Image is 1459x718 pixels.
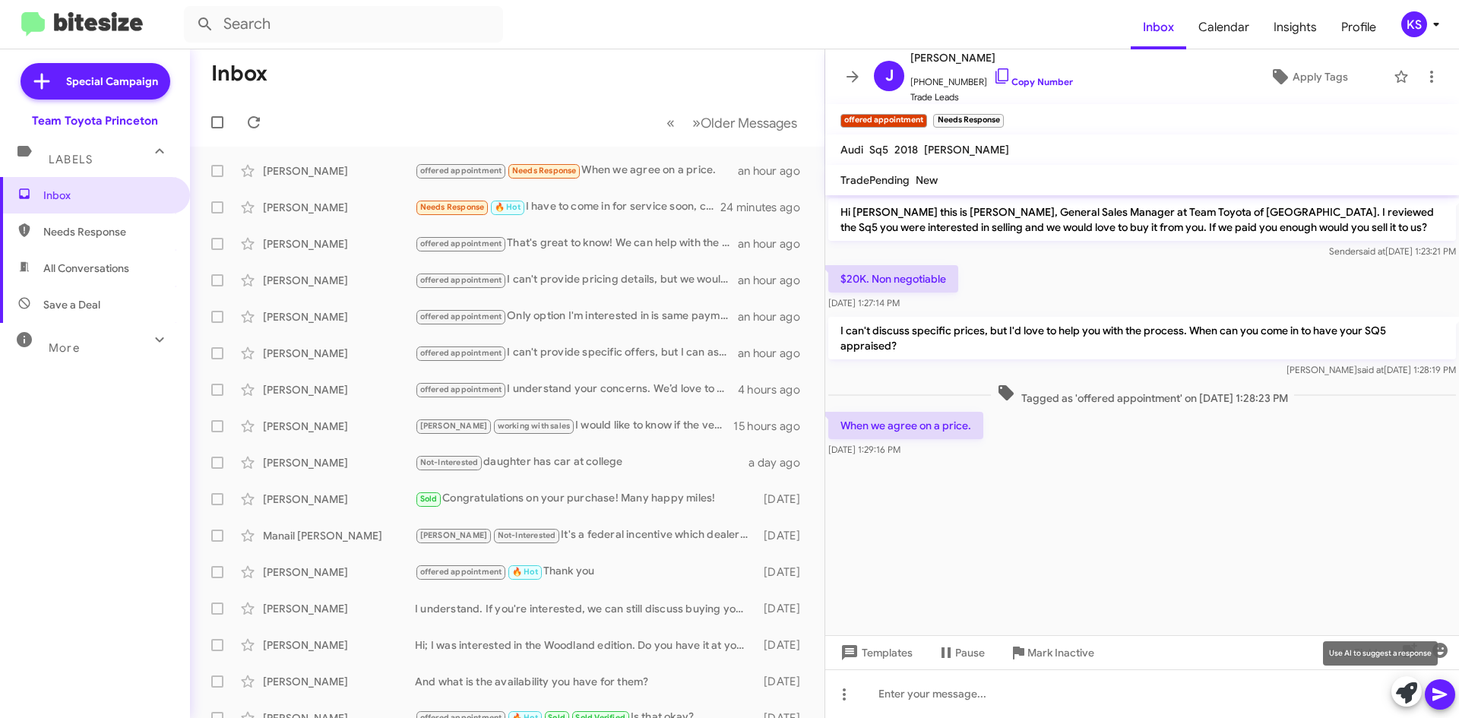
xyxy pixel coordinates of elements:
[756,674,812,689] div: [DATE]
[1027,639,1094,666] span: Mark Inactive
[43,224,172,239] span: Needs Response
[748,455,812,470] div: a day ago
[263,455,415,470] div: [PERSON_NAME]
[263,637,415,653] div: [PERSON_NAME]
[738,163,812,179] div: an hour ago
[683,107,806,138] button: Next
[495,202,521,212] span: 🔥 Hot
[825,639,925,666] button: Templates
[828,317,1456,359] p: I can't discuss specific prices, but I'd love to help you with the process. When can you come in ...
[840,173,910,187] span: TradePending
[420,457,479,467] span: Not-Interested
[415,490,756,508] div: Congratulations on your purchase! Many happy miles!
[756,565,812,580] div: [DATE]
[828,198,1456,241] p: Hi [PERSON_NAME] this is [PERSON_NAME], General Sales Manager at Team Toyota of [GEOGRAPHIC_DATA]...
[420,275,502,285] span: offered appointment
[1359,245,1385,257] span: said at
[991,384,1294,406] span: Tagged as 'offered appointment' on [DATE] 1:28:23 PM
[415,601,756,616] div: I understand. If you're interested, we can still discuss buying your current vehicle. When would ...
[733,419,812,434] div: 15 hours ago
[756,492,812,507] div: [DATE]
[263,528,415,543] div: Manail [PERSON_NAME]
[828,265,958,293] p: $20K. Non negotiable
[657,107,684,138] button: Previous
[415,454,748,471] div: daughter has car at college
[1261,5,1329,49] a: Insights
[756,528,812,543] div: [DATE]
[894,143,918,157] span: 2018
[263,674,415,689] div: [PERSON_NAME]
[415,271,738,289] div: I can't provide pricing details, but we would love to evaluate your Sierra 1500 Crew Cab. Would y...
[49,341,80,355] span: More
[910,49,1073,67] span: [PERSON_NAME]
[1293,63,1348,90] span: Apply Tags
[910,90,1073,105] span: Trade Leads
[738,236,812,251] div: an hour ago
[420,494,438,504] span: Sold
[869,143,888,157] span: Sq5
[263,601,415,616] div: [PERSON_NAME]
[997,639,1106,666] button: Mark Inactive
[43,261,129,276] span: All Conversations
[666,113,675,132] span: «
[1287,364,1456,375] span: [PERSON_NAME] [DATE] 1:28:19 PM
[415,308,738,325] div: Only option I'm interested in is same payments new car.
[993,76,1073,87] a: Copy Number
[840,143,863,157] span: Audi
[738,346,812,361] div: an hour ago
[738,382,812,397] div: 4 hours ago
[738,273,812,288] div: an hour ago
[498,421,571,431] span: working with sales
[1329,245,1456,257] span: Sender [DATE] 1:23:21 PM
[415,417,733,435] div: I would like to know if the vehicle is in stock
[420,202,485,212] span: Needs Response
[420,384,502,394] span: offered appointment
[420,567,502,577] span: offered appointment
[1131,5,1186,49] a: Inbox
[263,382,415,397] div: [PERSON_NAME]
[263,492,415,507] div: [PERSON_NAME]
[828,444,900,455] span: [DATE] 1:29:16 PM
[43,297,100,312] span: Save a Deal
[1329,5,1388,49] a: Profile
[415,527,756,544] div: It's a federal incentive which dealerships shouldn't be refusing to process
[263,273,415,288] div: [PERSON_NAME]
[420,530,488,540] span: [PERSON_NAME]
[1357,364,1384,375] span: said at
[721,200,812,215] div: 24 minutes ago
[916,173,938,187] span: New
[21,63,170,100] a: Special Campaign
[1388,11,1442,37] button: KS
[263,419,415,434] div: [PERSON_NAME]
[1186,5,1261,49] a: Calendar
[885,64,894,88] span: J
[1230,63,1386,90] button: Apply Tags
[955,639,985,666] span: Pause
[263,309,415,324] div: [PERSON_NAME]
[701,115,797,131] span: Older Messages
[184,6,503,43] input: Search
[43,188,172,203] span: Inbox
[263,346,415,361] div: [PERSON_NAME]
[420,239,502,248] span: offered appointment
[32,113,158,128] div: Team Toyota Princeton
[1323,641,1438,666] div: Use AI to suggest a response
[910,67,1073,90] span: [PHONE_NUMBER]
[415,198,721,216] div: I have to come in for service soon, can I swing by then?
[415,162,738,179] div: When we agree on a price.
[263,236,415,251] div: [PERSON_NAME]
[211,62,267,86] h1: Inbox
[840,114,927,128] small: offered appointment
[512,567,538,577] span: 🔥 Hot
[756,637,812,653] div: [DATE]
[756,601,812,616] div: [DATE]
[837,639,913,666] span: Templates
[66,74,158,89] span: Special Campaign
[263,565,415,580] div: [PERSON_NAME]
[828,297,900,308] span: [DATE] 1:27:14 PM
[692,113,701,132] span: »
